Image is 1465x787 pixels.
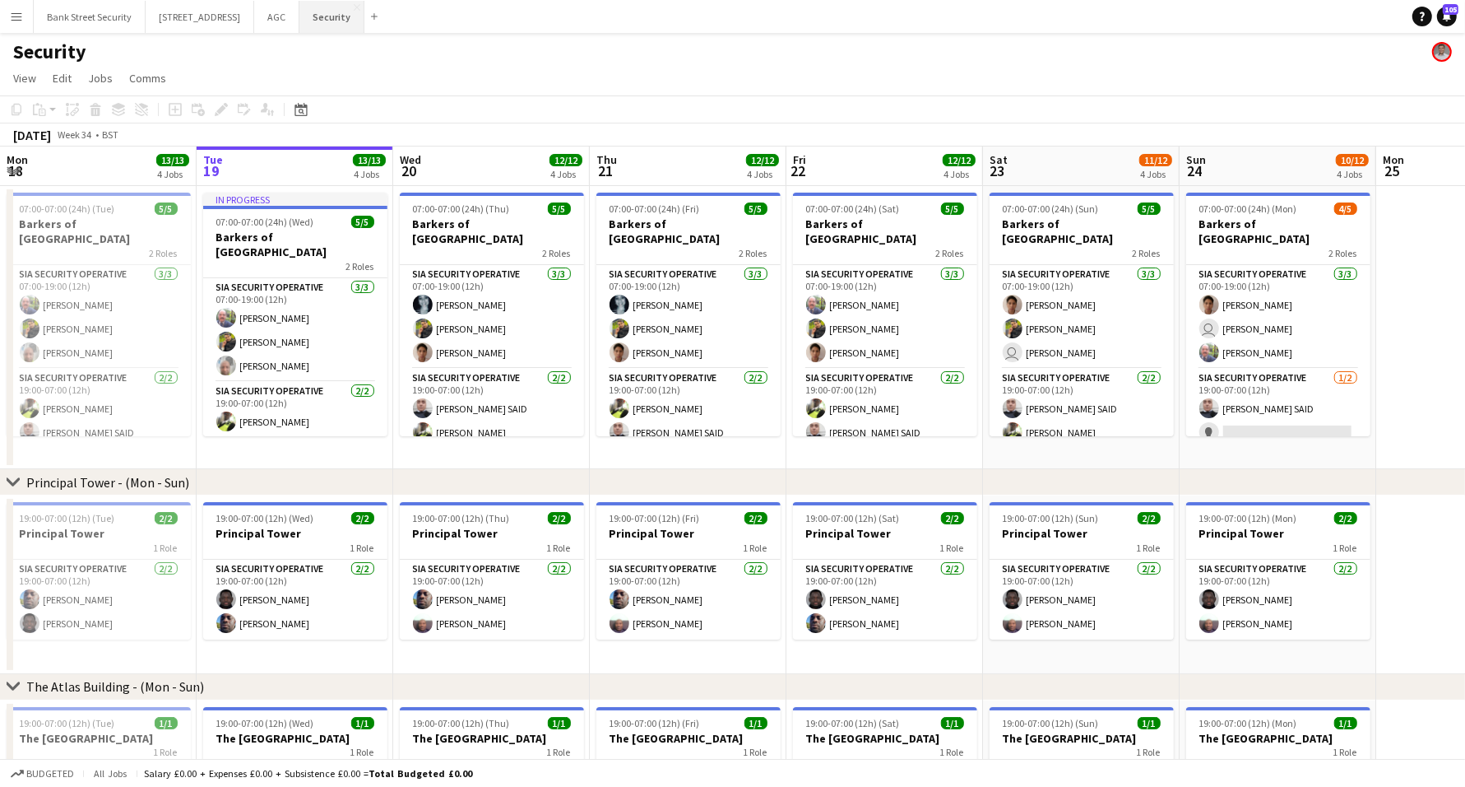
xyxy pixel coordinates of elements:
div: 4 Jobs [1337,168,1368,180]
span: 24 [1184,161,1206,180]
span: 19:00-07:00 (12h) (Thu) [413,512,510,524]
span: 1 Role [350,746,374,758]
span: 19:00-07:00 (12h) (Wed) [216,717,314,729]
span: 2/2 [744,512,767,524]
span: 19:00-07:00 (12h) (Mon) [1199,512,1297,524]
div: 4 Jobs [354,168,385,180]
app-card-role: SIA Security Operative3/307:00-19:00 (12h)[PERSON_NAME][PERSON_NAME][PERSON_NAME] [7,265,191,369]
div: In progress [203,193,387,206]
div: 19:00-07:00 (12h) (Fri)2/2Principal Tower1 RoleSIA Security Operative2/219:00-07:00 (12h)[PERSON_... [596,502,781,640]
span: Sat [990,152,1008,167]
h3: The [GEOGRAPHIC_DATA] [7,731,191,746]
h3: Principal Tower [203,526,387,541]
app-card-role: SIA Security Operative3/307:00-19:00 (12h)[PERSON_NAME] [PERSON_NAME][PERSON_NAME] [1186,265,1370,369]
span: 20 [397,161,421,180]
span: 25 [1380,161,1404,180]
span: 07:00-07:00 (24h) (Tue) [20,203,115,215]
span: 12/12 [549,154,582,166]
app-job-card: 19:00-07:00 (12h) (Sat)2/2Principal Tower1 RoleSIA Security Operative2/219:00-07:00 (12h)[PERSON_... [793,502,977,640]
div: 07:00-07:00 (24h) (Sun)5/5Barkers of [GEOGRAPHIC_DATA]2 RolesSIA Security Operative3/307:00-19:00... [990,193,1174,436]
app-job-card: 19:00-07:00 (12h) (Sun)2/2Principal Tower1 RoleSIA Security Operative2/219:00-07:00 (12h)[PERSON_... [990,502,1174,640]
span: 105 [1443,4,1458,15]
span: Edit [53,71,72,86]
span: 12/12 [746,154,779,166]
app-card-role: SIA Security Operative2/219:00-07:00 (12h)[PERSON_NAME][PERSON_NAME] [400,560,584,640]
span: 1 Role [350,542,374,554]
span: 07:00-07:00 (24h) (Thu) [413,203,510,215]
button: Security [299,1,364,33]
span: 19:00-07:00 (12h) (Sat) [806,512,900,524]
span: 2 Roles [346,260,374,272]
h3: Principal Tower [1186,526,1370,541]
div: 4 Jobs [1140,168,1171,180]
app-job-card: 19:00-07:00 (12h) (Wed)2/2Principal Tower1 RoleSIA Security Operative2/219:00-07:00 (12h)[PERSON_... [203,502,387,640]
span: 2 Roles [936,247,964,259]
div: [DATE] [13,127,51,143]
app-job-card: 19:00-07:00 (12h) (Thu)2/2Principal Tower1 RoleSIA Security Operative2/219:00-07:00 (12h)[PERSON_... [400,502,584,640]
app-job-card: 07:00-07:00 (24h) (Sat)5/5Barkers of [GEOGRAPHIC_DATA]2 RolesSIA Security Operative3/307:00-19:00... [793,193,977,436]
app-card-role: SIA Security Operative2/219:00-07:00 (12h)[PERSON_NAME] [203,382,387,462]
span: 19:00-07:00 (12h) (Thu) [413,717,510,729]
span: 4/5 [1334,203,1357,215]
app-job-card: 07:00-07:00 (24h) (Fri)5/5Barkers of [GEOGRAPHIC_DATA]2 RolesSIA Security Operative3/307:00-19:00... [596,193,781,436]
span: 19:00-07:00 (12h) (Sat) [806,717,900,729]
h3: Principal Tower [990,526,1174,541]
app-job-card: 07:00-07:00 (24h) (Mon)4/5Barkers of [GEOGRAPHIC_DATA]2 RolesSIA Security Operative3/307:00-19:00... [1186,193,1370,436]
span: 19:00-07:00 (12h) (Sun) [1003,512,1099,524]
span: 23 [987,161,1008,180]
app-card-role: SIA Security Operative2/219:00-07:00 (12h)[PERSON_NAME] SAID[PERSON_NAME] [400,369,584,449]
span: 2/2 [351,512,374,524]
span: 2/2 [155,512,178,524]
app-card-role: SIA Security Operative3/307:00-19:00 (12h)[PERSON_NAME][PERSON_NAME][PERSON_NAME] [400,265,584,369]
div: 4 Jobs [943,168,975,180]
span: 1 Role [547,746,571,758]
span: 1/1 [548,717,571,729]
span: 1/1 [155,717,178,729]
span: 1 Role [1333,746,1357,758]
app-job-card: 19:00-07:00 (12h) (Tue)2/2Principal Tower1 RoleSIA Security Operative2/219:00-07:00 (12h)[PERSON_... [7,502,191,640]
app-card-role: SIA Security Operative2/219:00-07:00 (12h)[PERSON_NAME][PERSON_NAME] SAID [596,369,781,449]
span: 1 Role [1333,542,1357,554]
app-job-card: In progress07:00-07:00 (24h) (Wed)5/5Barkers of [GEOGRAPHIC_DATA]2 RolesSIA Security Operative3/3... [203,193,387,436]
span: 13/13 [156,154,189,166]
a: 105 [1437,7,1457,26]
span: Tue [203,152,223,167]
h3: The [GEOGRAPHIC_DATA] [400,731,584,746]
div: BST [102,128,118,141]
button: [STREET_ADDRESS] [146,1,254,33]
div: 4 Jobs [550,168,582,180]
span: 2/2 [1138,512,1161,524]
span: Wed [400,152,421,167]
app-card-role: SIA Security Operative1/219:00-07:00 (12h)[PERSON_NAME] SAID [1186,369,1370,449]
div: Principal Tower - (Mon - Sun) [26,474,189,491]
app-card-role: SIA Security Operative2/219:00-07:00 (12h)[PERSON_NAME][PERSON_NAME] [7,560,191,640]
span: 1 Role [154,542,178,554]
h1: Security [13,40,86,64]
span: 1/1 [351,717,374,729]
app-job-card: 07:00-07:00 (24h) (Thu)5/5Barkers of [GEOGRAPHIC_DATA]2 RolesSIA Security Operative3/307:00-19:00... [400,193,584,436]
h3: Barkers of [GEOGRAPHIC_DATA] [400,217,584,246]
span: 5/5 [548,203,571,215]
h3: Principal Tower [400,526,584,541]
a: Jobs [81,68,119,89]
div: 07:00-07:00 (24h) (Tue)5/5Barkers of [GEOGRAPHIC_DATA]2 RolesSIA Security Operative3/307:00-19:00... [7,193,191,436]
span: 12/12 [943,154,976,166]
span: 5/5 [941,203,964,215]
span: 1/1 [744,717,767,729]
span: 1 Role [154,746,178,758]
span: 2/2 [941,512,964,524]
span: 2/2 [548,512,571,524]
span: 07:00-07:00 (24h) (Sun) [1003,203,1099,215]
span: 2/2 [1334,512,1357,524]
span: 1 Role [1137,746,1161,758]
h3: Principal Tower [7,526,191,541]
span: 5/5 [351,216,374,228]
span: 18 [4,161,28,180]
span: 5/5 [155,203,178,215]
span: Week 34 [54,128,95,141]
span: 1/1 [941,717,964,729]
